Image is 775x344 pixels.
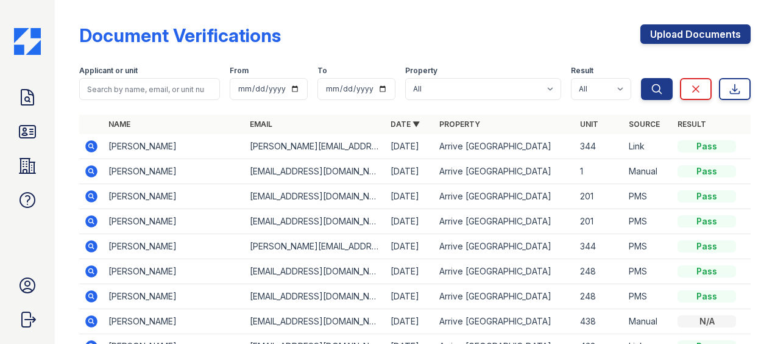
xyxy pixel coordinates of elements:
[245,209,386,234] td: [EMAIL_ADDRESS][DOMAIN_NAME]
[386,259,434,284] td: [DATE]
[624,234,673,259] td: PMS
[678,215,736,228] div: Pass
[386,209,434,234] td: [DATE]
[678,190,736,202] div: Pass
[575,134,624,159] td: 344
[230,66,249,76] label: From
[104,209,244,234] td: [PERSON_NAME]
[434,259,575,284] td: Arrive [GEOGRAPHIC_DATA]
[104,159,244,184] td: [PERSON_NAME]
[678,140,736,152] div: Pass
[104,134,244,159] td: [PERSON_NAME]
[575,184,624,209] td: 201
[678,265,736,278] div: Pass
[434,284,575,309] td: Arrive [GEOGRAPHIC_DATA]
[624,259,673,284] td: PMS
[245,309,386,334] td: [EMAIL_ADDRESS][DOMAIN_NAME]
[391,120,420,129] a: Date ▼
[629,120,660,129] a: Source
[14,28,41,55] img: CE_Icon_Blue-c292c112584629df590d857e76928e9f676e5b41ef8f769ba2f05ee15b207248.png
[571,66,593,76] label: Result
[104,309,244,334] td: [PERSON_NAME]
[79,24,281,46] div: Document Verifications
[434,159,575,184] td: Arrive [GEOGRAPHIC_DATA]
[678,120,706,129] a: Result
[250,120,272,129] a: Email
[624,159,673,184] td: Manual
[575,209,624,234] td: 201
[245,134,386,159] td: [PERSON_NAME][EMAIL_ADDRESS][DOMAIN_NAME]
[317,66,327,76] label: To
[678,290,736,303] div: Pass
[624,284,673,309] td: PMS
[104,234,244,259] td: [PERSON_NAME]
[108,120,130,129] a: Name
[104,259,244,284] td: [PERSON_NAME]
[678,165,736,177] div: Pass
[79,66,138,76] label: Applicant or unit
[678,240,736,253] div: Pass
[245,159,386,184] td: [EMAIL_ADDRESS][DOMAIN_NAME]
[434,134,575,159] td: Arrive [GEOGRAPHIC_DATA]
[575,284,624,309] td: 248
[386,134,434,159] td: [DATE]
[245,259,386,284] td: [EMAIL_ADDRESS][DOMAIN_NAME]
[678,315,736,328] div: N/A
[575,159,624,184] td: 1
[104,184,244,209] td: [PERSON_NAME]
[434,184,575,209] td: Arrive [GEOGRAPHIC_DATA]
[405,66,437,76] label: Property
[386,309,434,334] td: [DATE]
[624,134,673,159] td: Link
[580,120,598,129] a: Unit
[104,284,244,309] td: [PERSON_NAME]
[434,209,575,234] td: Arrive [GEOGRAPHIC_DATA]
[79,78,220,100] input: Search by name, email, or unit number
[386,284,434,309] td: [DATE]
[245,234,386,259] td: [PERSON_NAME][EMAIL_ADDRESS][DOMAIN_NAME]
[624,184,673,209] td: PMS
[575,259,624,284] td: 248
[575,309,624,334] td: 438
[386,184,434,209] td: [DATE]
[434,309,575,334] td: Arrive [GEOGRAPHIC_DATA]
[624,209,673,234] td: PMS
[575,234,624,259] td: 344
[624,309,673,334] td: Manual
[386,234,434,259] td: [DATE]
[245,184,386,209] td: [EMAIL_ADDRESS][DOMAIN_NAME]
[386,159,434,184] td: [DATE]
[640,24,751,44] a: Upload Documents
[434,234,575,259] td: Arrive [GEOGRAPHIC_DATA]
[439,120,480,129] a: Property
[245,284,386,309] td: [EMAIL_ADDRESS][DOMAIN_NAME]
